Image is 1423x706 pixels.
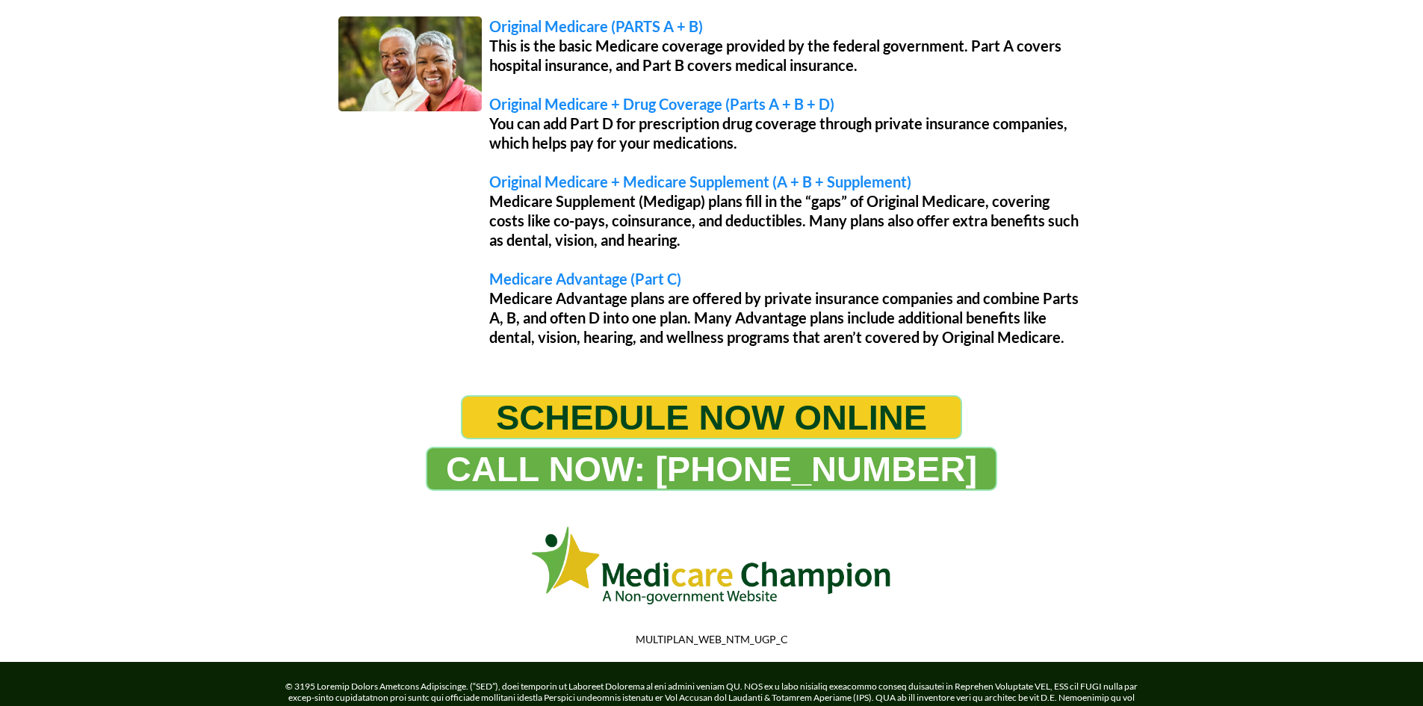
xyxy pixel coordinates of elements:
[446,448,977,489] span: CALL NOW: [PHONE_NUMBER]
[338,16,482,112] img: Image
[489,36,1085,75] p: This is the basic Medicare coverage provided by the federal government. Part A covers hospital in...
[282,633,1141,646] p: MULTIPLAN_WEB_NTM_UGP_C
[426,447,997,491] a: CALL NOW: 1-888-344-8881
[489,17,703,35] span: Original Medicare (PARTS A + B)
[489,173,911,191] span: Original Medicare + Medicare Supplement (A + B + Supplement)
[489,270,681,288] span: Medicare Advantage (Part C)
[489,191,1085,250] p: Medicare Supplement (Medigap) plans fill in the “gaps” of Original Medicare, covering costs like ...
[489,95,834,113] span: Original Medicare + Drug Coverage (Parts A + B + D)
[489,288,1085,347] p: Medicare Advantage plans are offered by private insurance companies and combine Parts A, B, and o...
[496,397,927,438] span: SCHEDULE NOW ONLINE
[489,114,1085,152] p: You can add Part D for prescription drug coverage through private insurance companies, which help...
[461,395,962,439] a: SCHEDULE NOW ONLINE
